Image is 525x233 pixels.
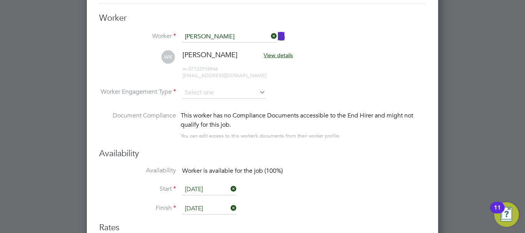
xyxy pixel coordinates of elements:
input: Select one [182,184,237,195]
input: Select one [182,203,237,215]
h3: Availability [99,148,426,159]
button: Open Resource Center, 11 new notifications [494,202,519,227]
span: WK [161,50,175,64]
label: Document Compliance [99,111,176,139]
span: [EMAIL_ADDRESS][DOMAIN_NAME] [183,72,266,79]
h3: Worker [99,13,426,24]
label: Worker [99,32,176,40]
span: 07722918946 [183,66,218,72]
span: [PERSON_NAME] [183,50,238,59]
span: m: [183,66,188,72]
span: View details [264,52,293,59]
div: 11 [494,208,501,218]
span: Worker is available for the job (100%) [182,167,283,175]
label: Worker Engagement Type [99,88,176,96]
label: Start [99,185,176,193]
div: You can edit access to this worker’s documents from their worker profile. [181,131,341,140]
label: Availability [99,167,176,175]
input: Search for... [182,31,277,43]
label: Finish [99,204,176,212]
div: This worker has no Compliance Documents accessible to the End Hirer and might not qualify for thi... [181,111,426,129]
input: Select one [182,87,266,99]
